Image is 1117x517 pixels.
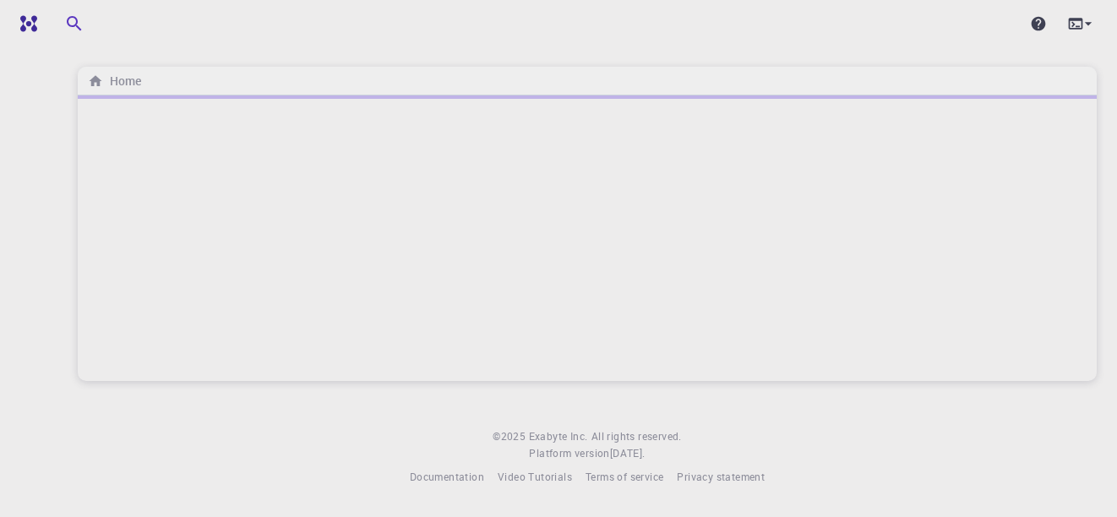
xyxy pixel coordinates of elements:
[103,72,141,90] h6: Home
[610,445,646,462] a: [DATE].
[84,72,144,90] nav: breadcrumb
[610,446,646,460] span: [DATE] .
[677,469,765,486] a: Privacy statement
[586,469,663,486] a: Terms of service
[493,428,528,445] span: © 2025
[410,470,484,483] span: Documentation
[498,470,572,483] span: Video Tutorials
[14,15,37,32] img: logo
[410,469,484,486] a: Documentation
[591,428,682,445] span: All rights reserved.
[677,470,765,483] span: Privacy statement
[586,470,663,483] span: Terms of service
[498,469,572,486] a: Video Tutorials
[529,429,588,443] span: Exabyte Inc.
[529,445,609,462] span: Platform version
[529,428,588,445] a: Exabyte Inc.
